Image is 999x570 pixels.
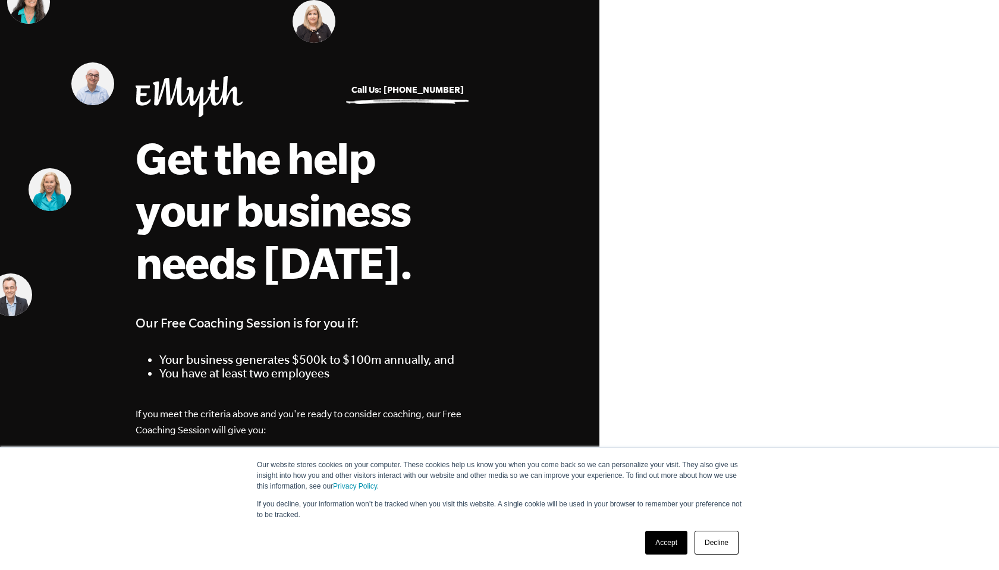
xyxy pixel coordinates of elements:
img: Shachar Perlman, EMyth Business Coach [71,62,114,105]
li: You have at least two employees [159,366,464,380]
p: Our website stores cookies on your computer. These cookies help us know you when you come back so... [257,459,742,492]
a: Accept [645,531,687,555]
img: EMyth [136,76,243,117]
p: If you decline, your information won’t be tracked when you visit this website. A single cookie wi... [257,499,742,520]
a: Decline [695,531,739,555]
h4: Our Free Coaching Session is for you if: [136,312,464,333]
h1: Get the help your business needs [DATE]. [136,131,463,288]
img: Lynn Goza, EMyth Business Coach [29,168,71,211]
p: If you meet the criteria above and you're ready to consider coaching, our Free Coaching Session w... [136,406,464,438]
a: Privacy Policy [333,482,377,490]
a: Call Us: [PHONE_NUMBER] [351,84,464,95]
li: Your business generates $500k to $100m annually, and [159,352,464,366]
